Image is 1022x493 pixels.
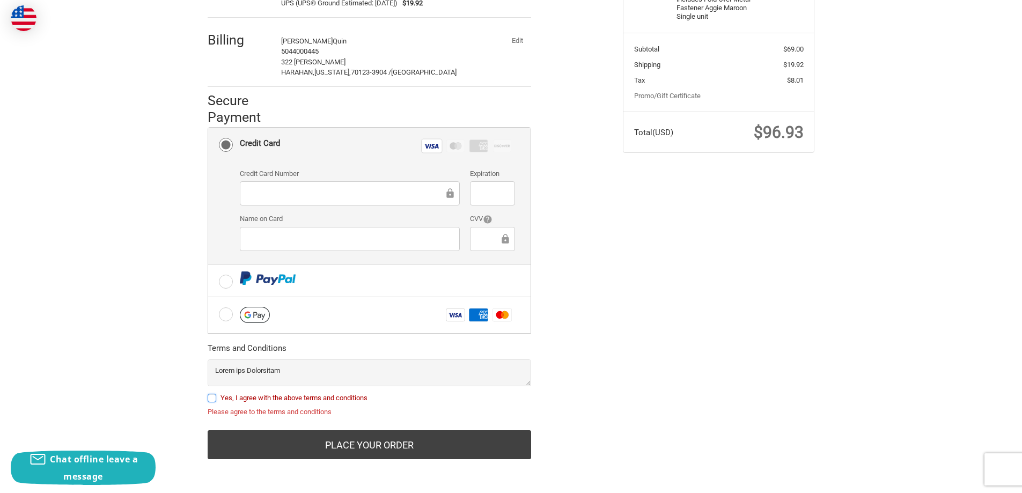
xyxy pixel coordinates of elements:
label: Credit Card Number [240,168,460,179]
h2: Secure Payment [208,92,280,126]
span: $96.93 [754,123,804,142]
span: $69.00 [783,45,804,53]
label: Please agree to the terms and conditions [208,408,531,416]
iframe: Secure Credit Card Frame - Expiration Date [477,187,507,200]
span: HARAHAN, [281,68,314,76]
div: Credit Card [240,135,280,152]
span: Shipping [634,61,660,69]
span: $19.92 [783,61,804,69]
textarea: Lorem ips Dolorsitam Consectet adipisc Elit sed doei://tem.42i93.utl Etdolor ma aliq://eni.16a00.... [208,359,531,386]
legend: Terms and Conditions [208,342,286,359]
span: 5044000445 [281,47,319,55]
img: PayPal icon [240,271,296,285]
span: $8.01 [787,76,804,84]
span: [PERSON_NAME] [281,37,333,45]
span: Tax [634,76,645,84]
span: [GEOGRAPHIC_DATA] [391,68,457,76]
a: Promo/Gift Certificate [634,92,701,100]
img: duty and tax information for United States [11,5,36,31]
span: 70123-3904 / [351,68,391,76]
label: CVV [470,214,514,224]
span: [US_STATE], [314,68,351,76]
button: Edit [503,33,531,48]
span: Subtotal [634,45,659,53]
label: Name on Card [240,214,460,224]
label: Yes, I agree with the above terms and conditions [208,394,531,402]
span: Quin [333,37,347,45]
img: Google Pay icon [240,307,270,323]
h2: Billing [208,32,270,48]
iframe: Secure Credit Card Frame - CVV [477,233,499,245]
iframe: Secure Credit Card Frame - Credit Card Number [247,187,444,200]
span: Chat offline leave a message [50,453,138,482]
span: 322 [PERSON_NAME] [281,58,345,66]
button: Place Your Order [208,430,531,459]
button: Chat offline leave a message [11,451,156,485]
span: Total (USD) [634,128,673,137]
label: Expiration [470,168,514,179]
iframe: Secure Credit Card Frame - Cardholder Name [247,233,452,245]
